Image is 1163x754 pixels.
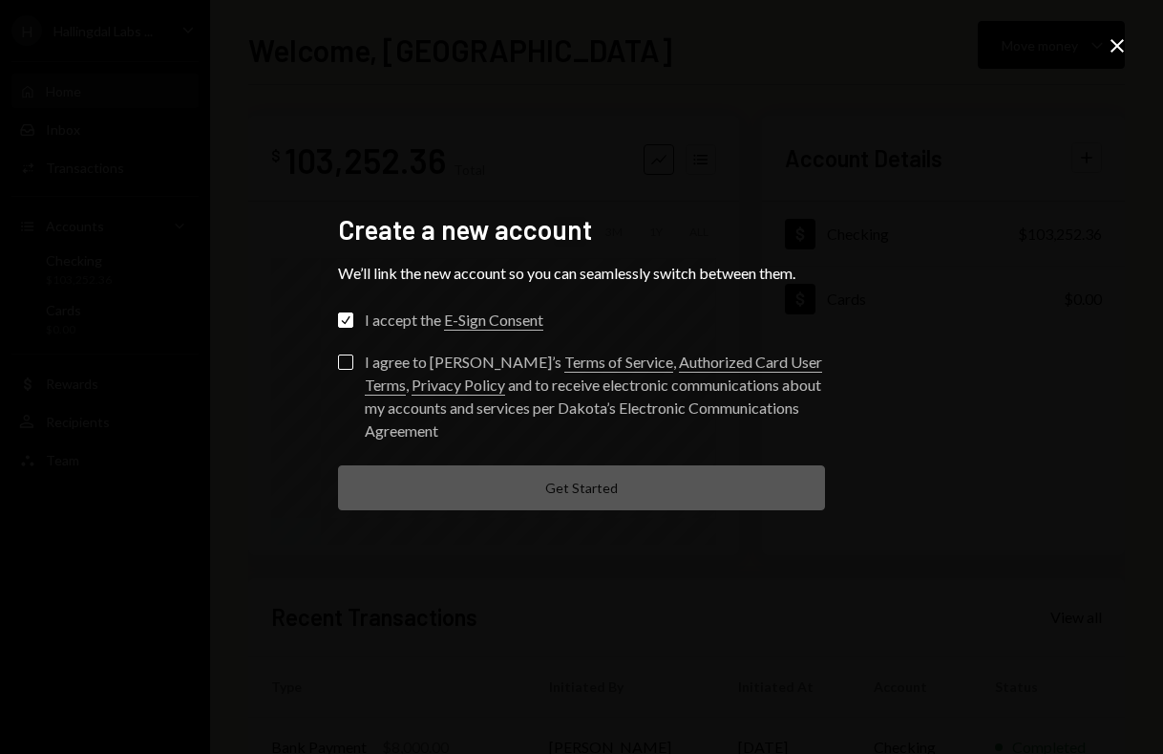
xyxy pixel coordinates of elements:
[338,312,353,328] button: I accept the E-Sign Consent
[338,355,353,370] button: I agree to [PERSON_NAME]’s Terms of Service, Authorized Card User Terms, Privacy Policy and to re...
[564,353,673,373] a: Terms of Service
[365,351,825,442] div: I agree to [PERSON_NAME]’s , , and to receive electronic communications about my accounts and ser...
[365,309,543,332] div: I accept the
[365,353,822,396] a: Authorized Card User Terms
[412,376,505,396] a: Privacy Policy
[338,211,825,248] h2: Create a new account
[444,311,543,331] a: E-Sign Consent
[338,264,825,282] div: We’ll link the new account so you can seamlessly switch between them.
